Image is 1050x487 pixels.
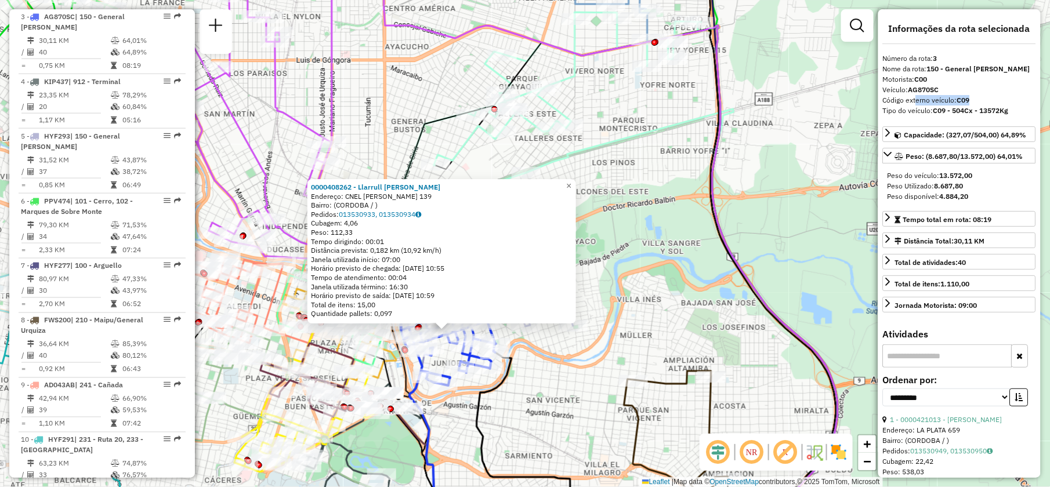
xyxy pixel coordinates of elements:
[311,192,573,201] div: Endereço: CNEL [PERSON_NAME] 139
[772,438,799,466] span: Exibir rótulo
[174,262,181,269] em: Rota exportada
[642,478,670,486] a: Leaflet
[111,352,120,359] i: % de utilização da cubagem
[21,132,120,151] span: 5 -
[27,288,34,295] i: Total de Atividades
[122,458,180,470] td: 74,87%
[311,300,573,310] div: Total de itens: 15,00
[21,179,27,191] td: =
[883,74,1036,85] div: Motorista:
[883,435,1036,446] div: Bairro: (CORDOBA / )
[311,264,573,273] div: Horário previsto de chegada: [DATE] 10:55
[940,171,973,180] strong: 13.572,00
[27,92,34,99] i: Distância Total
[27,233,34,240] i: Total de Atividades
[111,395,120,402] i: % de utilização do peso
[38,244,110,256] td: 2,33 KM
[915,75,928,83] strong: C00
[21,350,27,362] td: /
[883,232,1036,248] a: Distância Total:30,11 KM
[883,457,934,466] span: Cubagem: 22,42
[38,114,110,126] td: 1,17 KM
[38,393,110,405] td: 42,94 KM
[122,244,180,256] td: 07:24
[883,53,1036,64] div: Número da rota:
[888,181,1031,191] div: Peso Utilizado:
[883,85,1036,95] div: Veículo:
[27,460,34,467] i: Distância Total
[111,407,120,414] i: % de utilização da cubagem
[903,215,992,224] span: Tempo total em rota: 08:19
[883,425,1036,435] div: Endereço: LA PLATA 659
[895,300,977,311] div: Jornada Motorista: 09:00
[883,275,1036,291] a: Total de itens:1.110,00
[710,478,759,486] a: OpenStreetMap
[122,364,180,375] td: 06:43
[21,418,27,430] td: =
[27,49,34,56] i: Total de Atividades
[122,179,180,191] td: 06:49
[38,350,110,362] td: 40
[75,381,123,390] span: | 241 - Cañada
[38,285,110,297] td: 30
[927,64,1030,73] strong: 150 - General [PERSON_NAME]
[883,95,1036,106] div: Código externo veículo:
[908,85,939,94] strong: AG870SC
[830,443,848,461] img: Exibir/Ocultar setores
[38,89,110,101] td: 23,35 KM
[122,285,180,297] td: 43,97%
[738,438,766,466] span: Ocultar NR
[311,309,573,318] div: Quantidade pallets: 0,097
[111,92,120,99] i: % de utilização do peso
[174,317,181,324] em: Rota exportada
[883,126,1036,142] a: Capacidade: (327,07/504,00) 64,89%
[111,157,120,163] i: % de utilização do peso
[122,60,180,71] td: 08:19
[672,478,674,486] span: |
[174,436,181,443] em: Rota exportada
[111,276,120,283] i: % de utilização do peso
[38,470,110,481] td: 33
[704,438,732,466] span: Ocultar deslocamento
[21,231,27,242] td: /
[111,288,120,295] i: % de utilização da cubagem
[204,14,227,40] a: Nova sessão e pesquisa
[311,201,573,210] div: Bairro: (CORDOBA / )
[27,472,34,479] i: Total de Atividades
[111,341,120,348] i: % de utilização do peso
[888,171,973,180] span: Peso do veículo:
[164,381,171,388] em: Opções
[27,221,34,228] i: Distância Total
[883,23,1036,34] h4: Informações da rota selecionada
[38,458,110,470] td: 63,23 KM
[883,64,1036,74] div: Nome da rota:
[21,46,27,58] td: /
[44,12,75,21] span: AG870SC
[933,54,937,63] strong: 3
[27,157,34,163] i: Distância Total
[111,460,120,467] i: % de utilização do peso
[311,219,358,227] span: Cubagem: 4,06
[21,101,27,112] td: /
[311,246,573,255] div: Distância prevista: 0,182 km (10,92 km/h)
[44,381,75,390] span: AD043AB
[122,405,180,416] td: 59,53%
[122,339,180,350] td: 85,39%
[21,114,27,126] td: =
[174,78,181,85] em: Rota exportada
[21,261,122,270] span: 7 -
[883,211,1036,227] a: Tempo total em rota: 08:19
[21,12,125,31] span: 3 -
[122,46,180,58] td: 64,89%
[44,197,70,205] span: PPV474
[911,446,993,455] a: 013530949, 013530950
[122,470,180,481] td: 76,57%
[883,446,1036,456] div: Pedidos:
[311,282,573,292] div: Janela utilizada término: 16:30
[111,301,117,308] i: Tempo total em rota
[562,179,576,193] a: Close popup
[21,285,27,297] td: /
[38,405,110,416] td: 39
[890,415,1002,424] a: 1 - 0000421013 - [PERSON_NAME]
[933,106,1009,115] strong: C09 - 504Cx - 13572Kg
